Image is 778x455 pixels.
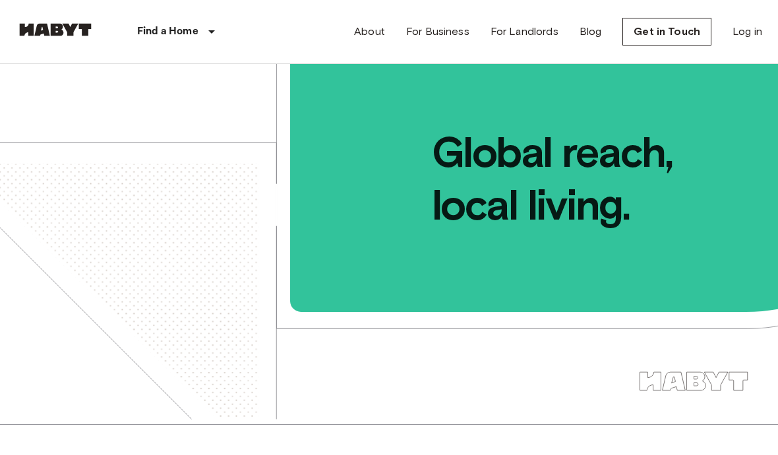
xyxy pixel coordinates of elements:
[580,24,602,40] a: Blog
[354,24,385,40] a: About
[491,24,558,40] a: For Landlords
[137,24,198,40] p: Find a Home
[622,18,711,45] a: Get in Touch
[733,24,762,40] a: Log in
[406,24,469,40] a: For Business
[16,23,95,36] img: Habyt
